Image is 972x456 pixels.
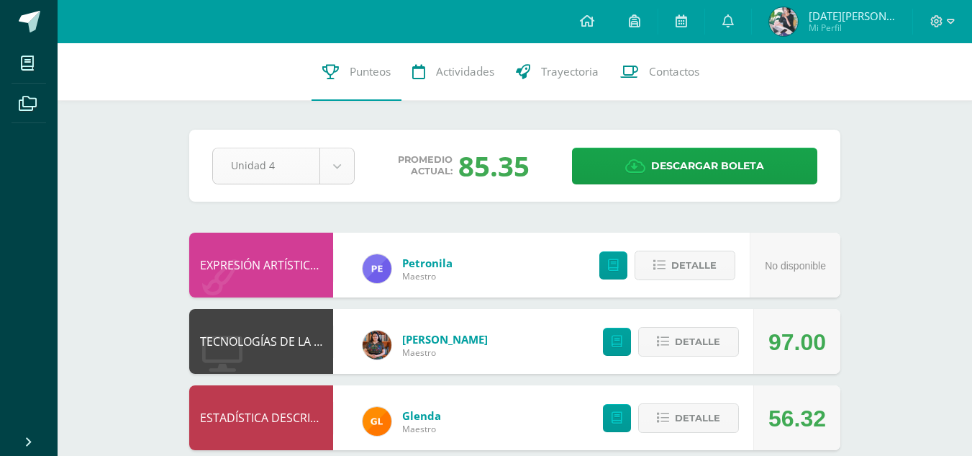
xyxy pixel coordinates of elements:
a: Glenda [402,408,441,423]
img: 95f4a707099ce34656a946997e52b103.png [769,7,798,36]
span: Contactos [649,64,699,79]
span: Punteos [350,64,391,79]
a: Unidad 4 [213,148,354,184]
a: Trayectoria [505,43,609,101]
div: 97.00 [768,310,826,375]
a: [PERSON_NAME] [402,332,488,347]
img: 5c99eb5223c44f6a28178f7daff48da6.png [363,254,391,283]
div: 56.32 [768,386,826,451]
span: Trayectoria [541,64,599,79]
a: Contactos [609,43,710,101]
button: Detalle [638,327,739,357]
span: Maestro [402,270,453,282]
span: Detalle [675,405,720,432]
span: Detalle [675,328,720,355]
span: Promedio actual: [398,154,453,177]
span: Unidad 4 [231,148,301,182]
button: Detalle [635,251,735,280]
a: Punteos [312,43,401,101]
span: [DATE][PERSON_NAME] [809,9,895,23]
a: Petronila [402,256,453,270]
span: Descargar boleta [651,148,764,184]
a: Descargar boleta [572,148,817,184]
span: No disponible [765,260,826,272]
img: 7115e4ef1502d82e30f2a52f7cb22b3f.png [363,407,391,436]
span: Mi Perfil [809,22,895,34]
img: 60a759e8b02ec95d430434cf0c0a55c7.png [363,331,391,359]
span: Maestro [402,347,488,359]
button: Detalle [638,403,739,433]
div: 85.35 [458,147,530,184]
span: Actividades [436,64,494,79]
a: Actividades [401,43,505,101]
span: Maestro [402,423,441,435]
div: EXPRESIÓN ARTÍSTICA (MOVIMIENTO) [189,233,333,298]
div: TECNOLOGÍAS DE LA INFORMACIÓN Y LA COMUNICACIÓN 5 [189,309,333,374]
div: ESTADÍSTICA DESCRIPTIVA [189,385,333,450]
span: Detalle [671,252,717,279]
